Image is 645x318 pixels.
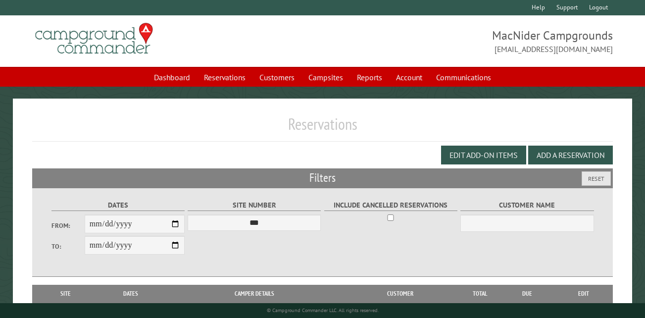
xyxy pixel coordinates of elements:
[441,146,526,164] button: Edit Add-on Items
[32,168,613,187] h2: Filters
[188,200,321,211] label: Site Number
[148,68,196,87] a: Dashboard
[323,27,613,55] span: MacNider Campgrounds [EMAIL_ADDRESS][DOMAIN_NAME]
[302,68,349,87] a: Campsites
[37,285,94,303] th: Site
[32,19,156,58] img: Campground Commander
[528,146,613,164] button: Add a Reservation
[341,285,460,303] th: Customer
[198,68,251,87] a: Reservations
[51,221,85,230] label: From:
[390,68,428,87] a: Account
[460,200,594,211] label: Customer Name
[168,285,341,303] th: Camper Details
[500,285,554,303] th: Due
[267,307,379,314] small: © Campground Commander LLC. All rights reserved.
[51,242,85,251] label: To:
[51,200,185,211] label: Dates
[554,285,613,303] th: Edit
[460,285,500,303] th: Total
[253,68,300,87] a: Customers
[351,68,388,87] a: Reports
[94,285,168,303] th: Dates
[324,200,457,211] label: Include Cancelled Reservations
[32,114,613,142] h1: Reservations
[582,171,611,186] button: Reset
[430,68,497,87] a: Communications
